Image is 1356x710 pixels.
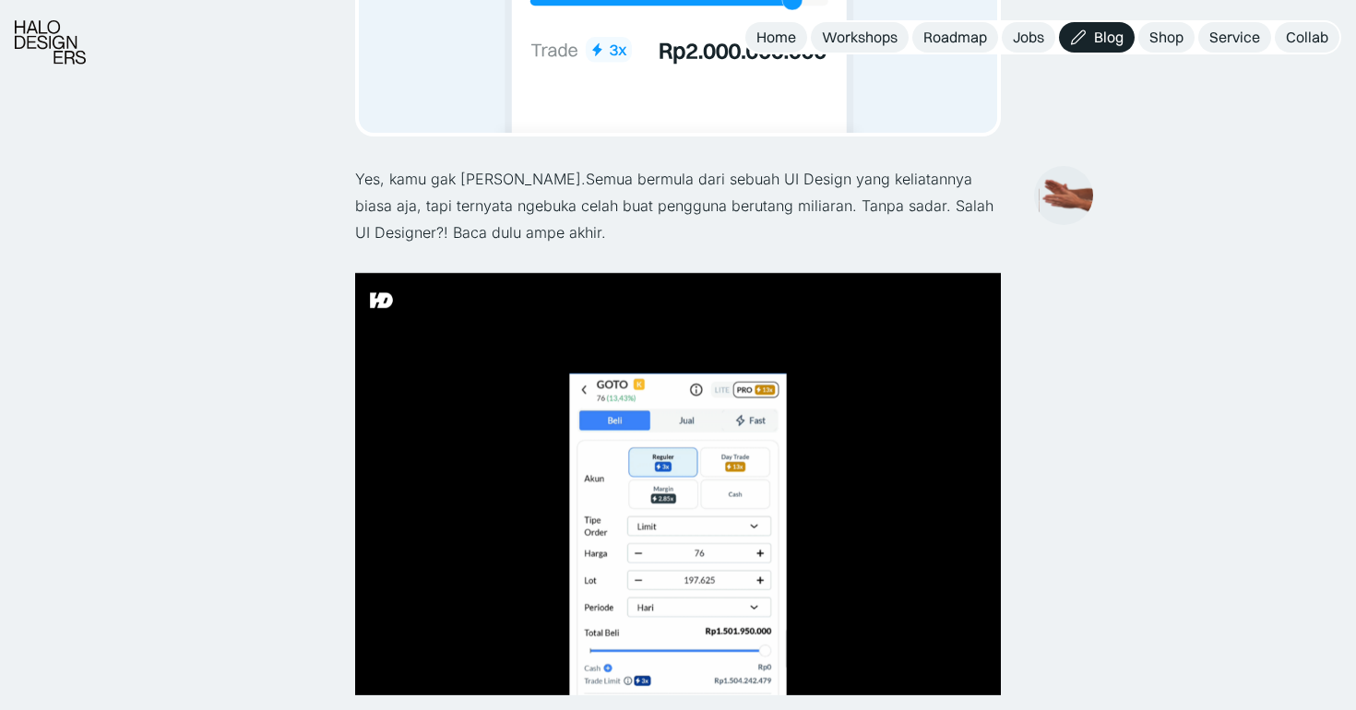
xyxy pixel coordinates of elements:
[1013,28,1044,47] div: Jobs
[1059,22,1135,53] a: Blog
[1286,28,1328,47] div: Collab
[745,22,807,53] a: Home
[1275,22,1339,53] a: Collab
[355,246,1001,273] p: ‍
[1002,22,1055,53] a: Jobs
[811,22,909,53] a: Workshops
[1198,22,1271,53] a: Service
[1138,22,1195,53] a: Shop
[912,22,998,53] a: Roadmap
[822,28,898,47] div: Workshops
[756,28,796,47] div: Home
[1209,28,1260,47] div: Service
[923,28,987,47] div: Roadmap
[355,166,1001,245] p: Yes, kamu gak [PERSON_NAME].Semua bermula dari sebuah UI Design yang keliatannya biasa aja, tapi ...
[1149,28,1184,47] div: Shop
[1094,28,1124,47] div: Blog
